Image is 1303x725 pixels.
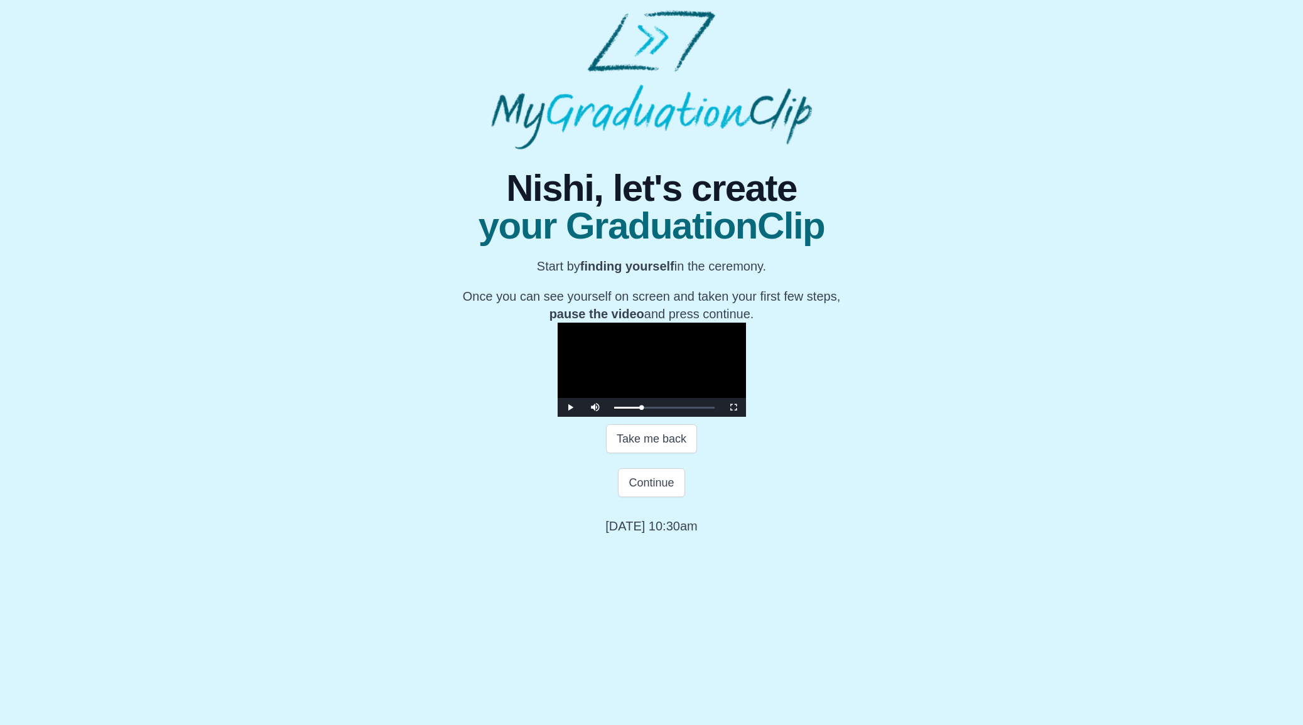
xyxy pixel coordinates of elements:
img: MyGraduationClip [491,10,812,149]
button: Fullscreen [721,398,746,417]
button: Play [558,398,583,417]
b: finding yourself [580,259,674,273]
span: Nishi, let's create [463,169,840,207]
p: [DATE] 10:30am [605,517,697,535]
div: Progress Bar [614,407,715,409]
div: Video Player [558,323,746,417]
p: Start by in the ceremony. [463,257,840,275]
b: pause the video [549,307,644,321]
p: Once you can see yourself on screen and taken your first few steps, and press continue. [463,287,840,323]
button: Take me back [606,424,697,453]
span: your GraduationClip [463,207,840,245]
button: Continue [618,468,684,497]
button: Mute [583,398,608,417]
